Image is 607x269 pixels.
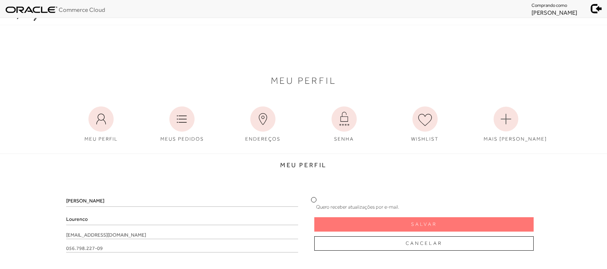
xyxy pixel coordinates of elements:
[160,136,204,142] span: MEUS PEDIDOS
[245,136,280,142] span: ENDEREÇOS
[406,240,442,247] span: Cancelar
[478,103,534,146] a: MAIS [PERSON_NAME]
[85,136,118,142] span: MEU PERFIL
[316,103,372,146] a: SENHA
[235,103,291,146] a: ENDEREÇOS
[531,9,577,16] span: [PERSON_NAME]
[397,103,453,146] a: WISHLIST
[271,77,337,85] span: Meu Perfil
[316,204,399,210] span: Quero receber atualizações por e-mail.
[66,213,298,225] input: Sobrenome
[314,217,534,232] button: Salvar
[531,3,567,8] span: Comprando como
[411,136,439,142] span: WISHLIST
[66,195,298,207] input: Nome
[484,136,547,142] span: MAIS [PERSON_NAME]
[73,103,129,146] a: MEU PERFIL
[334,136,354,142] span: SENHA
[59,6,105,13] span: Commerce Cloud
[411,221,437,228] span: Salvar
[5,6,58,13] img: oracle_logo.svg
[154,103,210,146] a: MEUS PEDIDOS
[66,245,298,252] span: 056.798.227-09
[66,231,298,239] span: [EMAIL_ADDRESS][DOMAIN_NAME]
[314,236,534,251] button: Cancelar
